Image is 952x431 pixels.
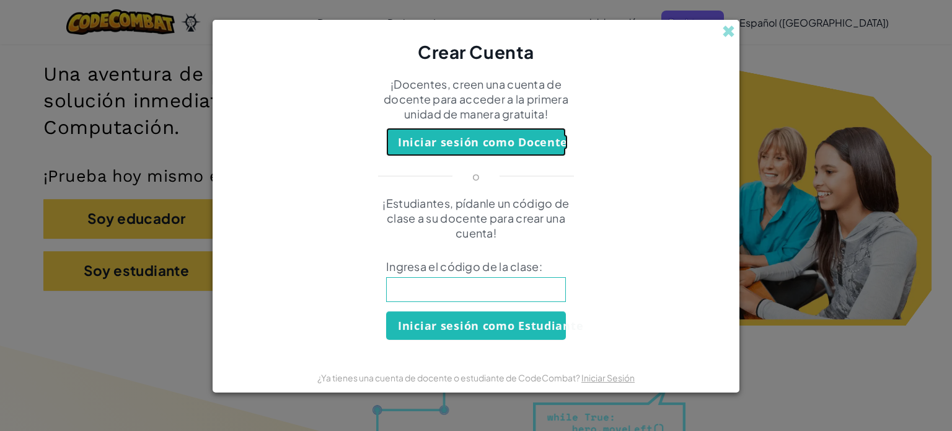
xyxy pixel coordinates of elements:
[386,311,566,340] button: Iniciar sesión como Estudiante
[317,372,581,383] span: ¿Ya tienes una cuenta de docente o estudiante de CodeCombat?
[418,41,534,63] span: Crear Cuenta
[368,77,584,122] p: ¡Docentes, creen una cuenta de docente para acceder a la primera unidad de manera gratuita!
[386,259,566,274] span: Ingresa el código de la clase:
[386,128,566,156] button: Iniciar sesión como Docente
[472,169,480,184] p: o
[581,372,635,383] a: Iniciar Sesión
[368,196,584,241] p: ¡Estudiantes, pídanle un código de clase a su docente para crear una cuenta!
